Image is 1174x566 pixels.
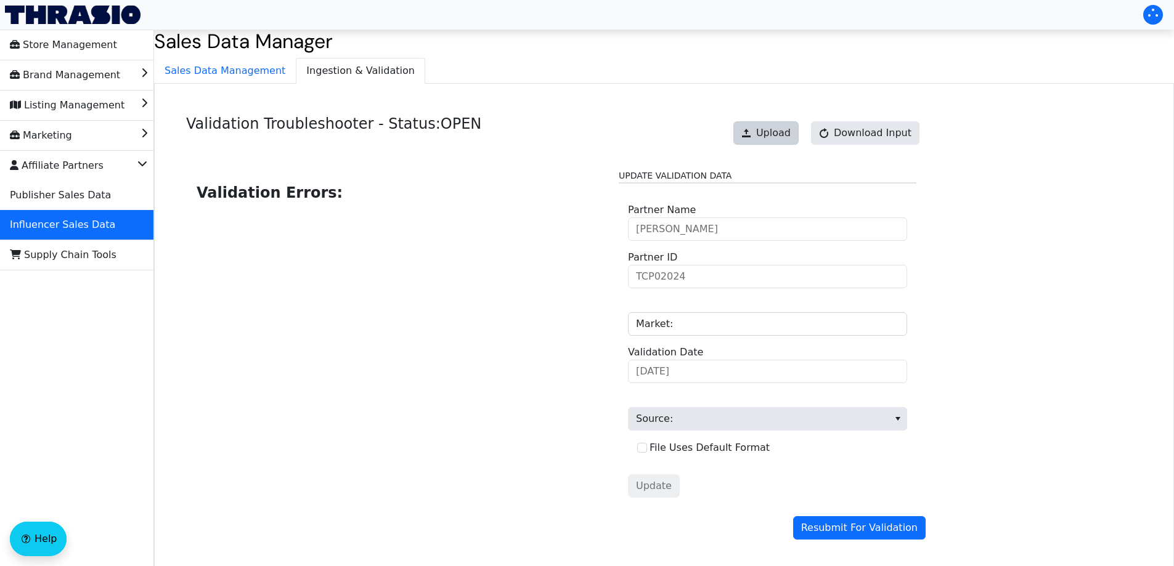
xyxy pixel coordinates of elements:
[10,156,104,176] span: Affiliate Partners
[5,6,141,24] img: Thrasio Logo
[35,532,57,546] span: Help
[628,345,703,360] label: Validation Date
[889,408,907,430] button: select
[10,35,117,55] span: Store Management
[793,516,926,540] button: Resubmit For Validation
[801,520,918,535] span: Resubmit For Validation
[10,215,115,235] span: Influencer Sales Data
[10,245,116,265] span: Supply Chain Tools
[197,182,599,204] h2: Validation Errors:
[628,203,696,217] label: Partner Name
[10,185,111,205] span: Publisher Sales Data
[733,121,799,145] button: Upload
[628,250,677,265] label: Partner ID
[834,126,911,140] span: Download Input
[10,65,120,85] span: Brand Management
[154,30,1174,53] h2: Sales Data Manager
[619,169,916,184] legend: Update Validation Data
[186,115,481,155] h4: Validation Troubleshooter - Status: OPEN
[628,407,907,431] span: Source:
[10,522,67,556] button: Help floatingactionbutton
[296,59,425,83] span: Ingestion & Validation
[10,126,72,145] span: Marketing
[10,95,124,115] span: Listing Management
[155,59,295,83] span: Sales Data Management
[811,121,919,145] button: Download Input
[650,442,770,453] label: File Uses Default Format
[756,126,791,140] span: Upload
